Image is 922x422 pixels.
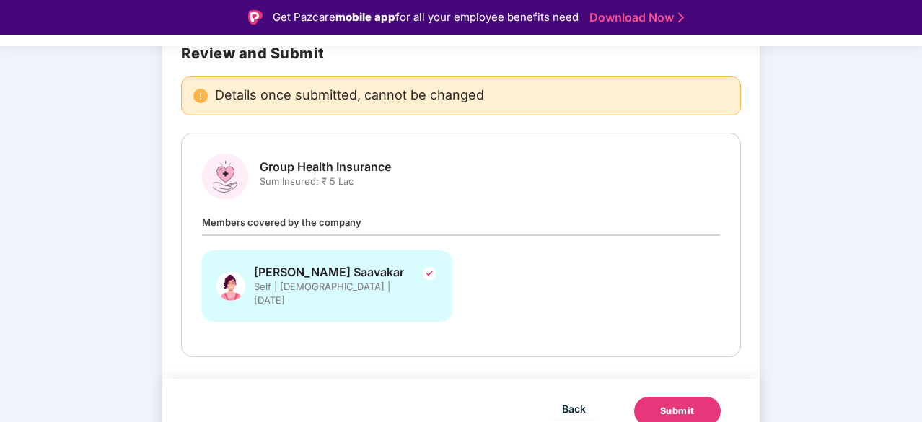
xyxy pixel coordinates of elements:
a: Download Now [589,10,680,25]
strong: mobile app [335,10,395,24]
img: Stroke [678,10,684,25]
span: Members covered by the company [202,216,361,228]
span: Self | [DEMOGRAPHIC_DATA] | [DATE] [254,280,413,307]
img: svg+xml;base64,PHN2ZyBpZD0iRGFuZ2VyX2FsZXJ0IiBkYXRhLW5hbWU9IkRhbmdlciBhbGVydCIgeG1sbnM9Imh0dHA6Ly... [193,89,208,103]
span: Group Health Insurance [260,159,391,175]
img: svg+xml;base64,PHN2ZyBpZD0iVGljay0yNHgyNCIgeG1sbnM9Imh0dHA6Ly93d3cudzMub3JnLzIwMDAvc3ZnIiB3aWR0aD... [421,265,438,282]
div: Get Pazcare for all your employee benefits need [273,9,579,26]
img: Logo [248,10,263,25]
span: Back [562,400,586,418]
span: Sum Insured: ₹ 5 Lac [260,175,391,188]
h2: Review and Submit [181,45,741,62]
img: svg+xml;base64,PHN2ZyB4bWxucz0iaHR0cDovL3d3dy53My5vcmcvMjAwMC9zdmciIHhtbG5zOnhsaW5rPSJodHRwOi8vd3... [216,265,245,307]
button: Back [551,397,597,420]
div: Submit [660,404,695,418]
span: Details once submitted, cannot be changed [215,89,484,103]
span: [PERSON_NAME] Saavakar [254,265,413,280]
img: svg+xml;base64,PHN2ZyBpZD0iR3JvdXBfSGVhbHRoX0luc3VyYW5jZSIgZGF0YS1uYW1lPSJHcm91cCBIZWFsdGggSW5zdX... [202,154,248,200]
